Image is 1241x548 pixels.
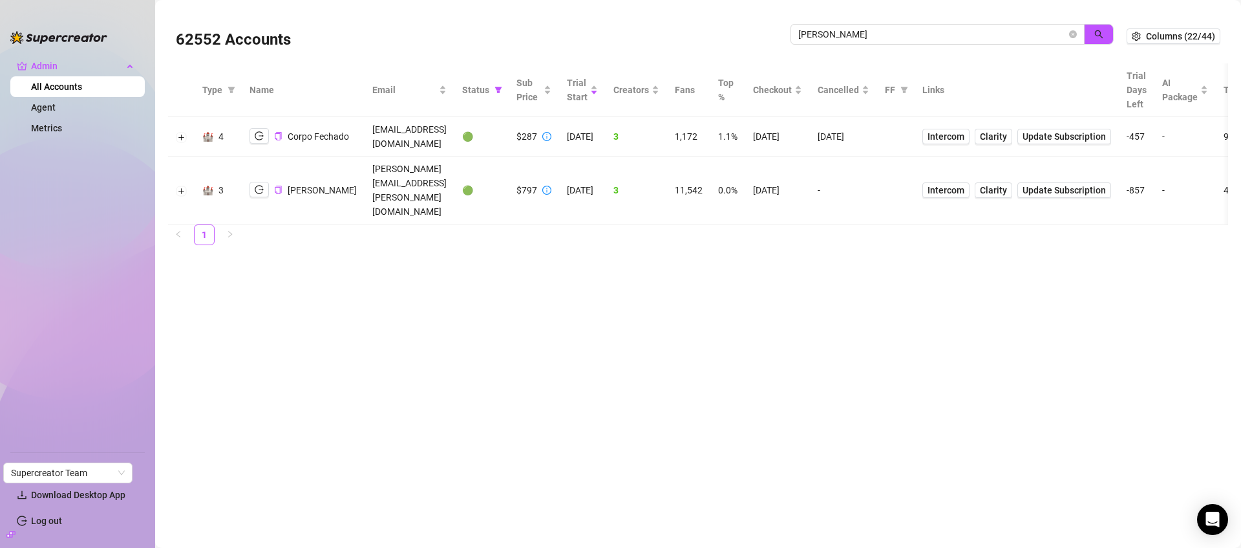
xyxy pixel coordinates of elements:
[975,182,1012,198] a: Clarity
[365,63,454,117] th: Email
[288,185,357,195] span: [PERSON_NAME]
[274,131,282,141] button: Copy Account UID
[176,30,291,50] h3: 62552 Accounts
[1132,32,1141,41] span: setting
[516,76,541,104] span: Sub Price
[202,83,222,97] span: Type
[710,63,745,117] th: Top %
[516,183,537,197] div: $797
[922,129,970,144] a: Intercom
[1197,504,1228,535] div: Open Intercom Messenger
[176,186,187,196] button: Expand row
[675,131,697,142] span: 1,172
[915,63,1119,117] th: Links
[718,185,737,195] span: 0.0%
[218,183,224,197] div: 3
[365,117,454,157] td: [EMAIL_ADDRESS][DOMAIN_NAME]
[980,183,1007,197] span: Clarity
[810,63,877,117] th: Cancelled
[922,182,970,198] a: Intercom
[1146,31,1215,41] span: Columns (22/44)
[255,185,264,194] span: logout
[818,83,859,97] span: Cancelled
[1017,182,1111,198] button: Update Subscription
[667,63,710,117] th: Fans
[218,129,224,144] div: 4
[202,183,213,197] div: 🏰
[928,129,964,144] span: Intercom
[745,117,810,157] td: [DATE]
[249,128,269,144] button: logout
[1154,157,1216,225] td: -
[226,230,234,238] span: right
[17,490,27,500] span: download
[242,63,365,117] th: Name
[372,83,436,97] span: Email
[885,83,895,97] span: FF
[559,63,606,117] th: Trial Start
[675,185,703,195] span: 11,542
[11,463,125,483] span: Supercreator Team
[168,225,189,245] button: left
[567,76,588,104] span: Trial Start
[900,86,908,94] span: filter
[31,516,62,526] a: Log out
[274,132,282,140] span: copy
[613,83,649,97] span: Creators
[810,157,877,225] td: -
[1224,131,1229,142] span: 9
[1154,117,1216,157] td: -
[10,31,107,44] img: logo-BBDzfeDw.svg
[175,230,182,238] span: left
[980,129,1007,144] span: Clarity
[718,131,737,142] span: 1.1%
[365,157,454,225] td: [PERSON_NAME][EMAIL_ADDRESS][PERSON_NAME][DOMAIN_NAME]
[1119,117,1154,157] td: -457
[745,63,810,117] th: Checkout
[1017,129,1111,144] button: Update Subscription
[274,185,282,195] button: Copy Account UID
[194,225,215,245] li: 1
[274,186,282,194] span: copy
[249,182,269,197] button: logout
[228,86,235,94] span: filter
[613,185,619,195] span: 3
[255,131,264,140] span: logout
[542,186,551,195] span: info-circle
[975,129,1012,144] a: Clarity
[220,225,240,245] li: Next Page
[1127,28,1220,44] button: Columns (22/44)
[798,27,1066,41] input: Search by UID / Name / Email / Creator Username
[462,83,489,97] span: Status
[1224,185,1229,195] span: 4
[168,225,189,245] li: Previous Page
[1023,131,1106,142] span: Update Subscription
[31,123,62,133] a: Metrics
[1094,30,1103,39] span: search
[1154,63,1216,117] th: AI Package
[753,83,792,97] span: Checkout
[17,61,27,71] span: crown
[1119,63,1154,117] th: Trial Days Left
[1069,30,1077,38] button: close-circle
[613,131,619,142] span: 3
[492,80,505,100] span: filter
[509,63,559,117] th: Sub Price
[898,80,911,100] span: filter
[288,131,349,142] span: Corpo Fechado
[220,225,240,245] button: right
[31,490,125,500] span: Download Desktop App
[6,530,16,539] span: build
[31,82,82,92] a: All Accounts
[202,129,213,144] div: 🏰
[31,102,56,113] a: Agent
[176,132,187,142] button: Expand row
[195,225,214,245] a: 1
[559,157,606,225] td: [DATE]
[928,183,964,197] span: Intercom
[559,117,606,157] td: [DATE]
[494,86,502,94] span: filter
[542,132,551,141] span: info-circle
[31,56,123,76] span: Admin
